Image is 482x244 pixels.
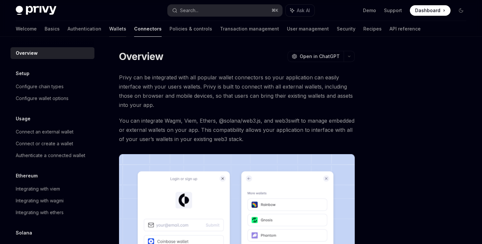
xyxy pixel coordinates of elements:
a: Dashboard [410,5,451,16]
a: Wallets [109,21,126,37]
a: Integrating with viem [10,183,94,195]
div: Integrating with wagmi [16,197,64,205]
div: Integrating with ethers [16,209,64,216]
div: Connect an external wallet [16,128,73,136]
button: Toggle dark mode [456,5,466,16]
a: Connect an external wallet [10,126,94,138]
h5: Ethereum [16,172,38,180]
a: Transaction management [220,21,279,37]
h5: Usage [16,115,30,123]
button: Ask AI [286,5,314,16]
h5: Solana [16,229,32,237]
a: Support [384,7,402,14]
h1: Overview [119,51,163,62]
div: Configure chain types [16,83,64,91]
h5: Setup [16,70,30,77]
a: Recipes [363,21,382,37]
div: Configure wallet options [16,94,69,102]
a: Authentication [68,21,101,37]
img: dark logo [16,6,56,15]
a: Configure chain types [10,81,94,92]
div: Search... [180,7,198,14]
span: ⌘ K [271,8,278,13]
a: Security [337,21,355,37]
a: API reference [390,21,421,37]
div: Integrating with viem [16,185,60,193]
div: Connect or create a wallet [16,140,73,148]
span: You can integrate Wagmi, Viem, Ethers, @solana/web3.js, and web3swift to manage embedded or exter... [119,116,355,144]
span: Open in ChatGPT [300,53,340,60]
div: Overview [16,49,38,57]
a: Overview [10,47,94,59]
a: Integrating with wagmi [10,195,94,207]
a: Basics [45,21,60,37]
a: Connect or create a wallet [10,138,94,150]
a: User management [287,21,329,37]
a: Connectors [134,21,162,37]
a: Integrating with ethers [10,207,94,218]
div: Authenticate a connected wallet [16,152,85,159]
span: Dashboard [415,7,440,14]
a: Policies & controls [170,21,212,37]
span: Ask AI [297,7,310,14]
button: Open in ChatGPT [288,51,344,62]
a: Welcome [16,21,37,37]
button: Search...⌘K [168,5,282,16]
a: Demo [363,7,376,14]
a: Authenticate a connected wallet [10,150,94,161]
span: Privy can be integrated with all popular wallet connectors so your application can easily interfa... [119,73,355,110]
a: Configure wallet options [10,92,94,104]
